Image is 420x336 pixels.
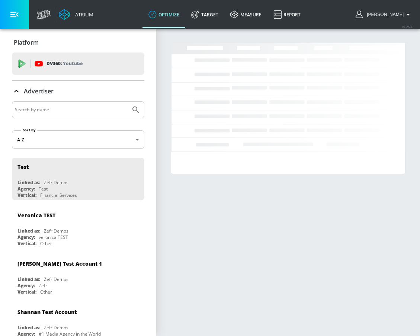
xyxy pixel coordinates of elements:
div: Test [17,163,29,170]
p: Advertiser [24,87,54,95]
div: Shannan Test Account [17,308,77,316]
span: v 4.25.4 [402,25,413,29]
div: Agency: [17,234,35,240]
p: DV360: [47,60,83,68]
div: Zefr Demos [44,179,68,186]
a: Target [185,1,224,28]
div: Linked as: [17,324,40,331]
div: Financial Services [40,192,77,198]
div: Vertical: [17,240,36,247]
p: Youtube [63,60,83,67]
div: [PERSON_NAME] Test Account 1Linked as:Zefr DemosAgency:ZefrVertical:Other [12,255,144,297]
div: Veronica TEST [17,212,55,219]
div: TestLinked as:Zefr DemosAgency:TestVertical:Financial Services [12,158,144,200]
div: Vertical: [17,192,36,198]
div: Other [40,240,52,247]
div: Agency: [17,186,35,192]
a: Atrium [59,9,93,20]
div: Zefr Demos [44,324,68,331]
div: DV360: Youtube [12,52,144,75]
label: Sort By [21,128,37,132]
div: Vertical: [17,289,36,295]
div: Veronica TESTLinked as:Zefr DemosAgency:veronica TESTVertical:Other [12,206,144,249]
button: [PERSON_NAME] [356,10,413,19]
div: Platform [12,32,144,53]
div: Atrium [72,11,93,18]
div: Zefr Demos [44,228,68,234]
div: [PERSON_NAME] Test Account 1 [17,260,102,267]
a: measure [224,1,267,28]
span: login as: aracely.alvarenga@zefr.com [364,12,404,17]
input: Search by name [15,105,128,115]
a: optimize [142,1,185,28]
div: veronica TEST [39,234,68,240]
div: Agency: [17,282,35,289]
div: Advertiser [12,81,144,102]
p: Platform [14,38,39,47]
div: Zefr [39,282,47,289]
div: A-Z [12,130,144,149]
div: Linked as: [17,179,40,186]
a: Report [267,1,307,28]
div: Zefr Demos [44,276,68,282]
div: Linked as: [17,228,40,234]
div: Test [39,186,48,192]
div: Other [40,289,52,295]
div: Linked as: [17,276,40,282]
